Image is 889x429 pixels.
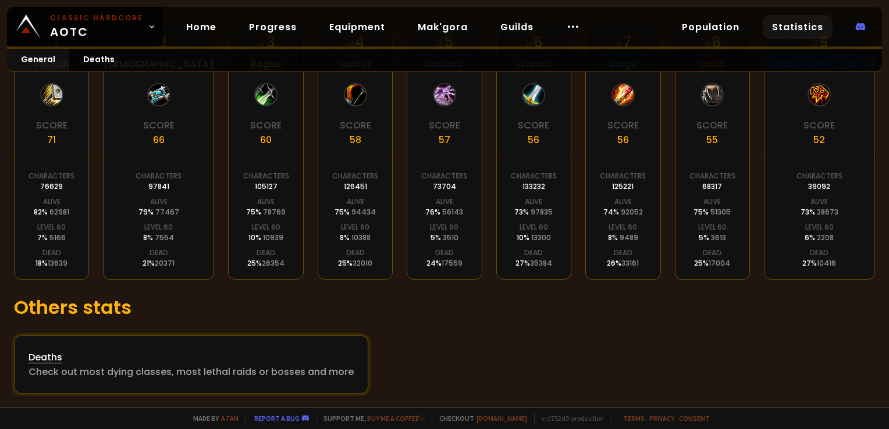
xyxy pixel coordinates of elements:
span: Support me, [316,414,425,423]
span: 7554 [155,233,174,242]
span: 10939 [263,233,283,242]
span: 77467 [155,207,179,217]
div: 79 % [138,207,179,217]
div: 75 % [335,207,376,217]
div: Characters [243,171,289,181]
span: 3613 [711,233,726,242]
a: DeathsCheck out most dying classes, most lethal raids or bosses and more [14,335,368,394]
div: Deaths [29,350,354,364]
div: 56 [528,133,539,147]
div: Dead [524,248,543,258]
div: 25 % [694,258,730,269]
div: Alive [150,196,168,207]
div: Dead [703,248,721,258]
div: 105127 [255,181,278,192]
span: 10388 [351,233,371,242]
div: Dead [150,248,168,258]
div: Alive [347,196,364,207]
div: 73 % [801,207,838,217]
div: Characters [796,171,842,181]
a: Terms [623,414,645,423]
span: Checkout [432,414,527,423]
div: 97841 [148,181,169,192]
div: Level 60 [430,222,458,233]
div: 60 [260,133,272,147]
div: Alive [703,196,721,207]
div: 26 % [607,258,639,269]
span: 13300 [531,233,551,242]
div: Level 60 [520,222,548,233]
span: 20371 [155,258,175,268]
div: Level 60 [698,222,727,233]
div: 10 % [248,233,283,243]
span: 13639 [48,258,67,268]
div: 76629 [40,181,63,192]
div: Characters [511,171,557,181]
div: 5 % [431,233,458,243]
div: 76 % [425,207,463,217]
a: Privacy [649,414,674,423]
div: 68317 [702,181,722,192]
span: 94434 [351,207,376,217]
div: 7 % [37,233,66,243]
a: Deaths [69,49,129,71]
div: Characters [332,171,378,181]
div: 73704 [433,181,456,192]
span: 56143 [442,207,463,217]
span: 97835 [531,207,553,217]
a: Consent [679,414,710,423]
a: Guilds [491,15,543,39]
div: 73 % [514,207,553,217]
span: 33161 [621,258,639,268]
span: 92052 [621,207,643,217]
div: Score [607,118,639,133]
div: Dead [42,248,61,258]
div: Dead [810,248,828,258]
div: 21 % [143,258,175,269]
div: 24 % [426,258,463,269]
span: 62981 [49,207,69,217]
div: Characters [136,171,182,181]
div: 5 % [699,233,726,243]
div: Score [36,118,67,133]
a: Classic HardcoreAOTC [7,7,163,47]
span: 32010 [353,258,372,268]
div: 75 % [246,207,286,217]
span: 2208 [817,233,834,242]
div: 27 % [802,258,836,269]
div: 82 % [34,207,69,217]
div: Alive [43,196,61,207]
div: 75 % [694,207,731,217]
span: 78769 [263,207,286,217]
div: Score [803,118,835,133]
div: Score [340,118,371,133]
span: 5166 [49,233,66,242]
div: 125221 [612,181,634,192]
div: Alive [810,196,828,207]
div: Level 60 [252,222,280,233]
div: Characters [421,171,467,181]
div: Alive [436,196,453,207]
span: 9489 [620,233,638,242]
div: Score [429,118,460,133]
div: Level 60 [341,222,369,233]
a: [DOMAIN_NAME] [476,414,527,423]
div: Alive [257,196,275,207]
div: 55 [706,133,718,147]
div: 66 [153,133,165,147]
a: a fan [221,414,239,423]
div: 58 [350,133,361,147]
span: 51305 [710,207,731,217]
div: 18 % [35,258,67,269]
div: 56 [617,133,629,147]
div: Level 60 [37,222,66,233]
div: 57 [439,133,450,147]
span: 17559 [442,258,463,268]
a: General [7,49,69,71]
span: AOTC [50,13,143,41]
div: Dead [435,248,454,258]
span: v. d752d5 - production [534,414,604,423]
div: 25 % [247,258,285,269]
div: 52 [813,133,825,147]
div: 126451 [344,181,367,192]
